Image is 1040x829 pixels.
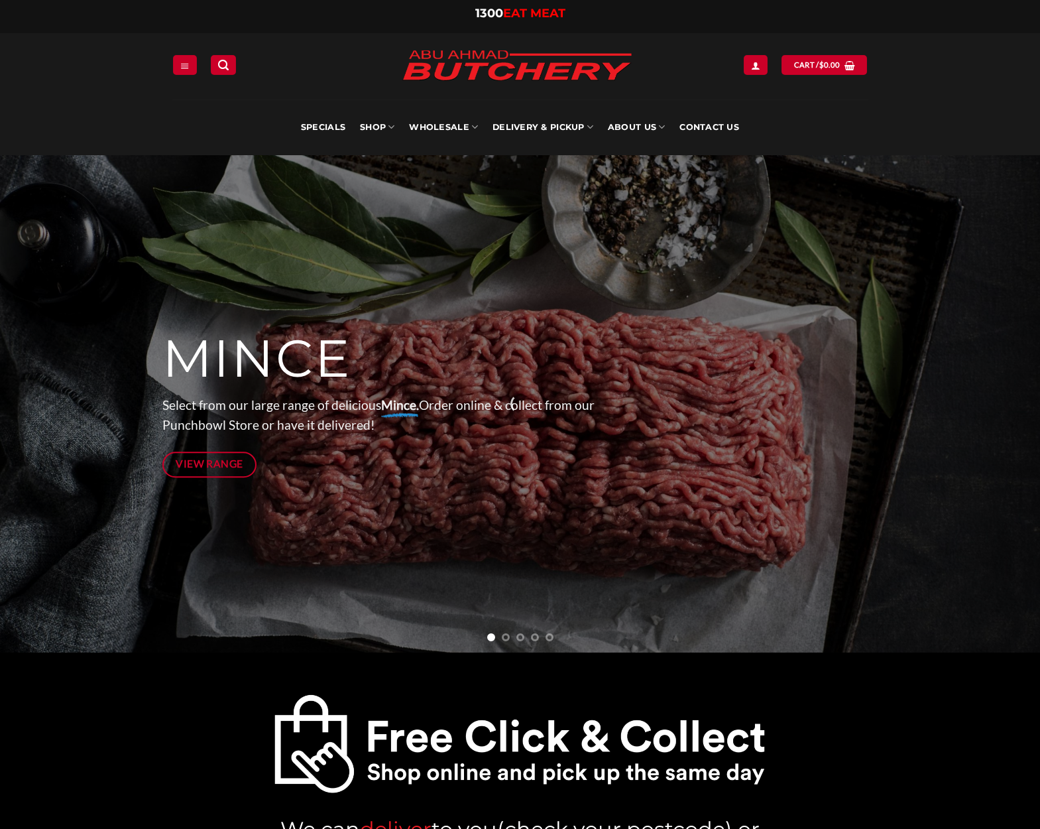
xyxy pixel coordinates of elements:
[531,633,539,641] li: Page dot 4
[301,99,345,155] a: Specials
[487,633,495,641] li: Page dot 1
[546,633,553,641] li: Page dot 5
[273,693,767,795] img: Abu Ahmad Butchery Punchbowl
[503,6,565,21] span: EAT MEAT
[608,99,665,155] a: About Us
[516,633,524,641] li: Page dot 3
[173,55,197,74] a: Menu
[273,693,767,795] a: Abu-Ahmad-Butchery-Sydney-Online-Halal-Butcher-click and collect your meat punchbowl
[744,55,768,74] a: Login
[819,60,840,69] bdi: 0.00
[679,99,739,155] a: Contact Us
[819,59,824,71] span: $
[381,397,419,413] strong: Mince.
[794,59,840,71] span: Cart /
[162,452,257,478] a: View Range
[492,99,593,155] a: Delivery & Pickup
[162,327,351,391] span: MINCE
[176,456,243,472] span: View Range
[409,99,478,155] a: Wholesale
[391,41,643,92] img: Abu Ahmad Butchery
[781,55,867,74] a: View cart
[211,55,236,74] a: Search
[502,633,510,641] li: Page dot 2
[475,6,503,21] span: 1300
[475,6,565,21] a: 1300EAT MEAT
[360,99,394,155] a: SHOP
[162,397,595,433] span: Select from our large range of delicious Order online & collect from our Punchbowl Store or have ...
